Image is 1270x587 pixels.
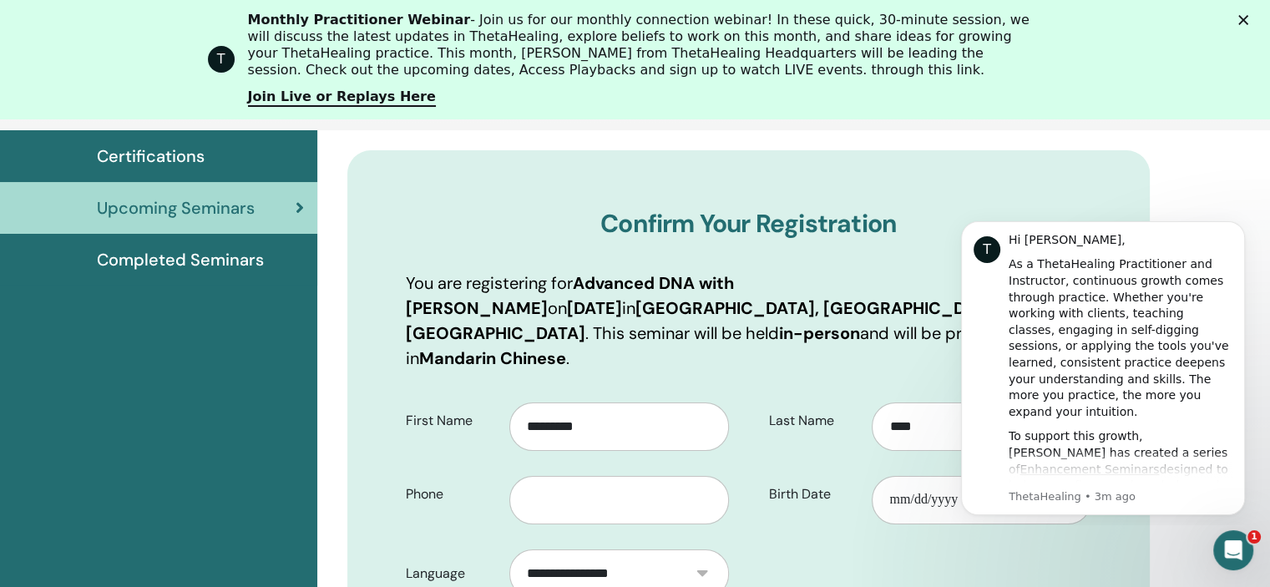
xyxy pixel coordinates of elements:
b: [GEOGRAPHIC_DATA], [GEOGRAPHIC_DATA], [GEOGRAPHIC_DATA] [406,297,1007,344]
a: Enhancement Seminars [84,256,224,270]
span: 1 [1247,530,1261,544]
div: To support this growth, [PERSON_NAME] has created a series of designed to help you refine your kn... [73,222,296,402]
iframe: Intercom live chat [1213,530,1253,570]
span: Upcoming Seminars [97,195,255,220]
div: Profile image for ThetaHealing [208,46,235,73]
label: Birth Date [756,478,873,510]
iframe: Intercom notifications message [936,206,1270,525]
b: [DATE] [567,297,622,319]
b: Mandarin Chinese [419,347,566,369]
p: You are registering for on in . This seminar will be held and will be provided in . [406,271,1091,371]
h3: Confirm Your Registration [406,209,1091,239]
b: in-person [779,322,860,344]
a: Join Live or Replays Here [248,89,436,107]
div: Close [1238,15,1255,25]
div: - Join us for our monthly connection webinar! In these quick, 30-minute session, we will discuss ... [248,12,1036,78]
label: Phone [393,478,509,510]
span: Certifications [97,144,205,169]
b: Monthly Practitioner Webinar [248,12,471,28]
p: Message from ThetaHealing, sent 3m ago [73,283,296,298]
span: Completed Seminars [97,247,264,272]
label: First Name [393,405,509,437]
label: Last Name [756,405,873,437]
